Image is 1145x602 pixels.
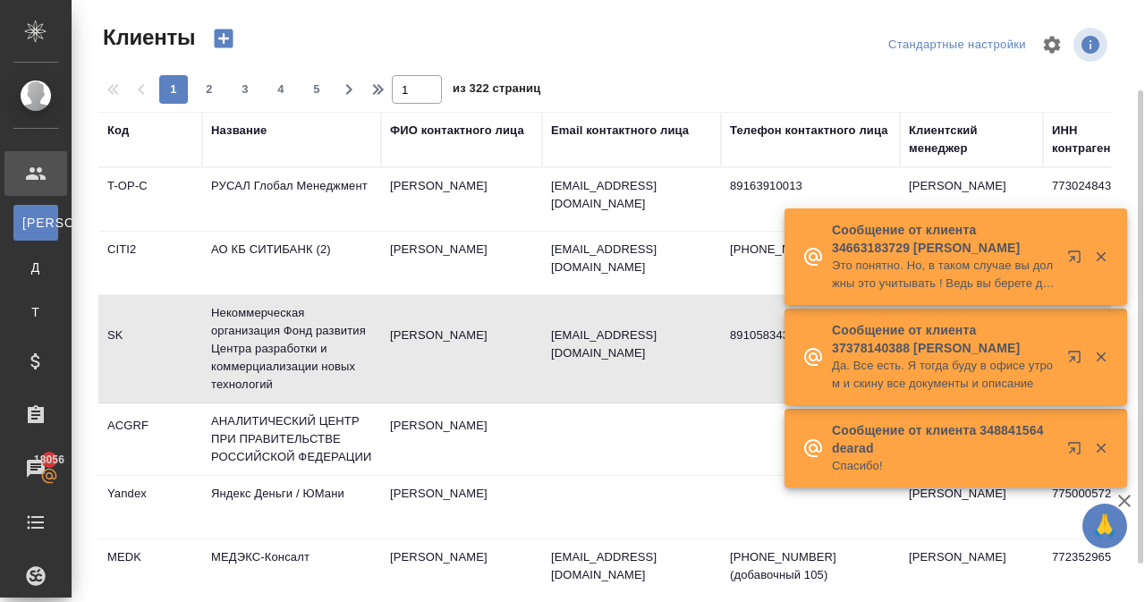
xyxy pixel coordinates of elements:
[730,122,888,140] div: Телефон контактного лица
[22,259,49,276] span: Д
[832,421,1056,457] p: Сообщение от клиента 348841564 dearad
[832,257,1056,293] p: Это понятно. Но, в таком случае вы должны это учитывать ! Ведь вы берете деньги за сроки, а остально
[202,476,381,538] td: Яндекс Деньги / ЮМани
[1073,28,1111,62] span: Посмотреть информацию
[551,548,712,584] p: [EMAIL_ADDRESS][DOMAIN_NAME]
[107,122,129,140] div: Код
[267,75,295,104] button: 4
[202,539,381,602] td: МЕДЭКС-Консалт
[13,205,58,241] a: [PERSON_NAME]
[453,78,540,104] span: из 322 страниц
[730,177,891,195] p: 89163910013
[202,403,381,475] td: АНАЛИТИЧЕСКИЙ ЦЕНТР ПРИ ПРАВИТЕЛЬСТВЕ РОССИЙСКОЙ ФЕДЕРАЦИИ
[551,122,689,140] div: Email контактного лица
[98,232,202,294] td: CITI2
[98,318,202,380] td: SK
[98,23,195,52] span: Клиенты
[730,326,891,344] p: 89105834335
[381,168,542,231] td: [PERSON_NAME]
[832,221,1056,257] p: Сообщение от клиента 34663183729 [PERSON_NAME]
[1056,239,1099,282] button: Открыть в новой вкладке
[381,318,542,380] td: [PERSON_NAME]
[98,476,202,538] td: Yandex
[98,539,202,602] td: MEDK
[551,177,712,213] p: [EMAIL_ADDRESS][DOMAIN_NAME]
[22,214,49,232] span: [PERSON_NAME]
[900,168,1043,231] td: [PERSON_NAME]
[195,81,224,98] span: 2
[1082,249,1119,265] button: Закрыть
[390,122,524,140] div: ФИО контактного лица
[730,241,891,259] p: [PHONE_NUMBER]
[1056,430,1099,473] button: Открыть в новой вкладке
[1030,23,1073,66] span: Настроить таблицу
[231,75,259,104] button: 3
[23,451,75,469] span: 18056
[302,81,331,98] span: 5
[381,232,542,294] td: [PERSON_NAME]
[730,548,891,584] p: [PHONE_NUMBER] (добавочный 105)
[98,168,202,231] td: T-OP-C
[22,303,49,321] span: Т
[551,241,712,276] p: [EMAIL_ADDRESS][DOMAIN_NAME]
[13,294,58,330] a: Т
[832,321,1056,357] p: Сообщение от клиента 37378140388 [PERSON_NAME]
[381,476,542,538] td: [PERSON_NAME]
[267,81,295,98] span: 4
[98,408,202,471] td: ACGRF
[832,357,1056,393] p: Да. Все есть. Я тогда буду в офисе утром и скину все документы и описание
[211,122,267,140] div: Название
[202,168,381,231] td: РУСАЛ Глобал Менеджмент
[231,81,259,98] span: 3
[13,250,58,285] a: Д
[1082,440,1119,456] button: Закрыть
[195,75,224,104] button: 2
[202,295,381,403] td: Некоммерческая организация Фонд развития Центра разработки и коммерциализации новых технологий
[202,232,381,294] td: АО КБ СИТИБАНК (2)
[381,539,542,602] td: [PERSON_NAME]
[302,75,331,104] button: 5
[4,446,67,491] a: 18056
[832,457,1056,475] p: Спасибо!
[884,31,1030,59] div: split button
[1082,349,1119,365] button: Закрыть
[909,122,1034,157] div: Клиентский менеджер
[381,408,542,471] td: [PERSON_NAME]
[1056,339,1099,382] button: Открыть в новой вкладке
[1052,122,1138,157] div: ИНН контрагента
[551,326,712,362] p: [EMAIL_ADDRESS][DOMAIN_NAME]
[202,23,245,54] button: Создать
